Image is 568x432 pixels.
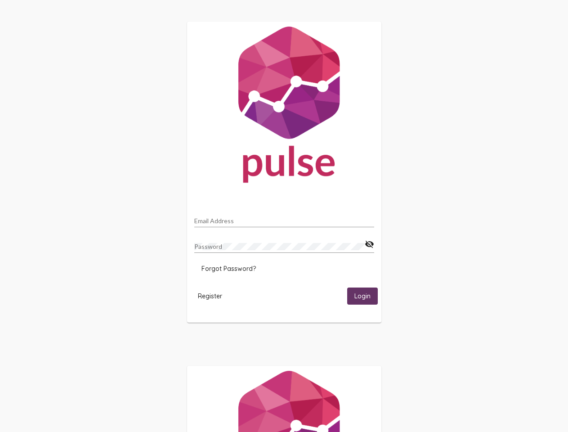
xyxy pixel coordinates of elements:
span: Register [198,292,222,300]
button: Forgot Password? [194,261,263,277]
button: Register [191,288,229,304]
button: Login [347,288,378,304]
mat-icon: visibility_off [365,239,374,250]
span: Forgot Password? [201,265,256,273]
img: Pulse For Good Logo [187,22,381,192]
span: Login [354,292,371,301]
